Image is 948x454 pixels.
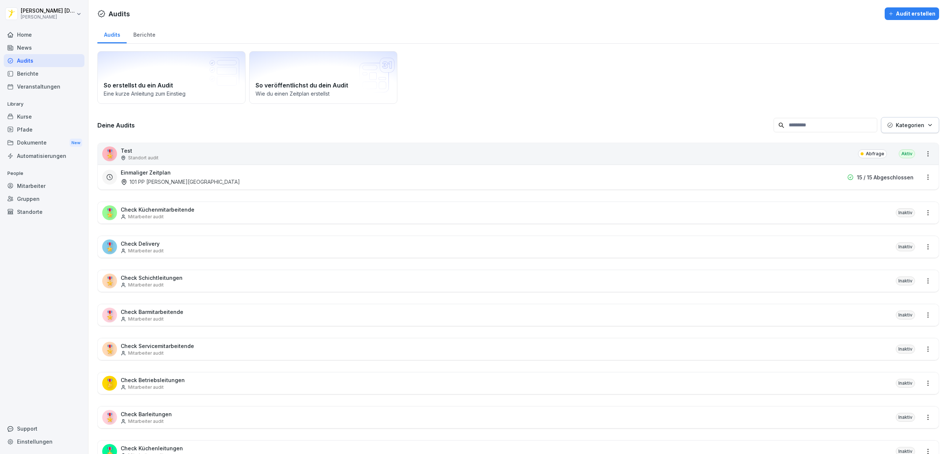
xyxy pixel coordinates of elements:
p: Check Betriebsleitungen [121,376,185,384]
h3: Einmaliger Zeitplan [121,169,171,176]
a: Berichte [4,67,84,80]
div: 🎖️ [102,205,117,220]
div: 🎖️ [102,146,117,161]
div: Inaktiv [896,379,915,388]
div: Dokumente [4,136,84,150]
p: Wie du einen Zeitplan erstellst [256,90,391,97]
button: Audit erstellen [885,7,939,20]
p: [PERSON_NAME] [DEMOGRAPHIC_DATA] [21,8,75,14]
p: Mitarbeiter audit [128,213,164,220]
h3: Deine Audits [97,121,770,129]
p: Check Barleitungen [121,410,172,418]
button: Kategorien [881,117,939,133]
p: Mitarbeiter audit [128,282,164,288]
div: 🎖️ [102,410,117,425]
a: News [4,41,84,54]
div: Audit erstellen [888,10,935,18]
p: Check Delivery [121,240,164,248]
div: Inaktiv [896,345,915,354]
p: Check Küchenmitarbeitende [121,206,194,213]
div: 🎖️ [102,274,117,288]
div: 🎖️ [102,342,117,357]
p: Standort audit [128,155,158,161]
div: 🎖️ [102,376,117,391]
p: Abfrage [866,150,884,157]
div: Inaktiv [896,276,915,285]
div: 🎖️ [102,239,117,254]
p: Check Schichtleitungen [121,274,183,282]
p: Eine kurze Anleitung zum Einstieg [104,90,239,97]
p: People [4,168,84,179]
div: 🎖️ [102,308,117,322]
div: Inaktiv [896,413,915,422]
p: Mitarbeiter audit [128,350,164,357]
div: Support [4,422,84,435]
p: Mitarbeiter audit [128,248,164,254]
a: Einstellungen [4,435,84,448]
a: So veröffentlichst du dein AuditWie du einen Zeitplan erstellst [249,51,397,104]
div: New [70,139,82,147]
h1: Audits [109,9,130,19]
p: Check Barmitarbeitende [121,308,183,316]
a: Audits [97,24,127,43]
p: Check Servicemitarbeitende [121,342,194,350]
h2: So erstellst du ein Audit [104,81,239,90]
a: Automatisierungen [4,149,84,162]
div: 101 PP [PERSON_NAME][GEOGRAPHIC_DATA] [121,178,240,186]
a: DokumenteNew [4,136,84,150]
p: 15 / 15 Abgeschlossen [857,173,914,181]
div: Aktiv [899,149,915,158]
div: Inaktiv [896,311,915,319]
p: Library [4,98,84,110]
p: Mitarbeiter audit [128,316,164,322]
a: Veranstaltungen [4,80,84,93]
p: Check Küchenleitungen [121,444,183,452]
a: Kurse [4,110,84,123]
a: So erstellst du ein AuditEine kurze Anleitung zum Einstieg [97,51,246,104]
h2: So veröffentlichst du dein Audit [256,81,391,90]
p: Test [121,147,158,155]
a: Standorte [4,205,84,218]
a: Mitarbeiter [4,179,84,192]
p: Mitarbeiter audit [128,418,164,425]
a: Home [4,28,84,41]
a: Gruppen [4,192,84,205]
p: Kategorien [896,121,924,129]
a: Audits [4,54,84,67]
a: Pfade [4,123,84,136]
p: Mitarbeiter audit [128,384,164,391]
p: [PERSON_NAME] [21,14,75,20]
a: Berichte [127,24,162,43]
div: Inaktiv [896,242,915,251]
div: Inaktiv [896,208,915,217]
